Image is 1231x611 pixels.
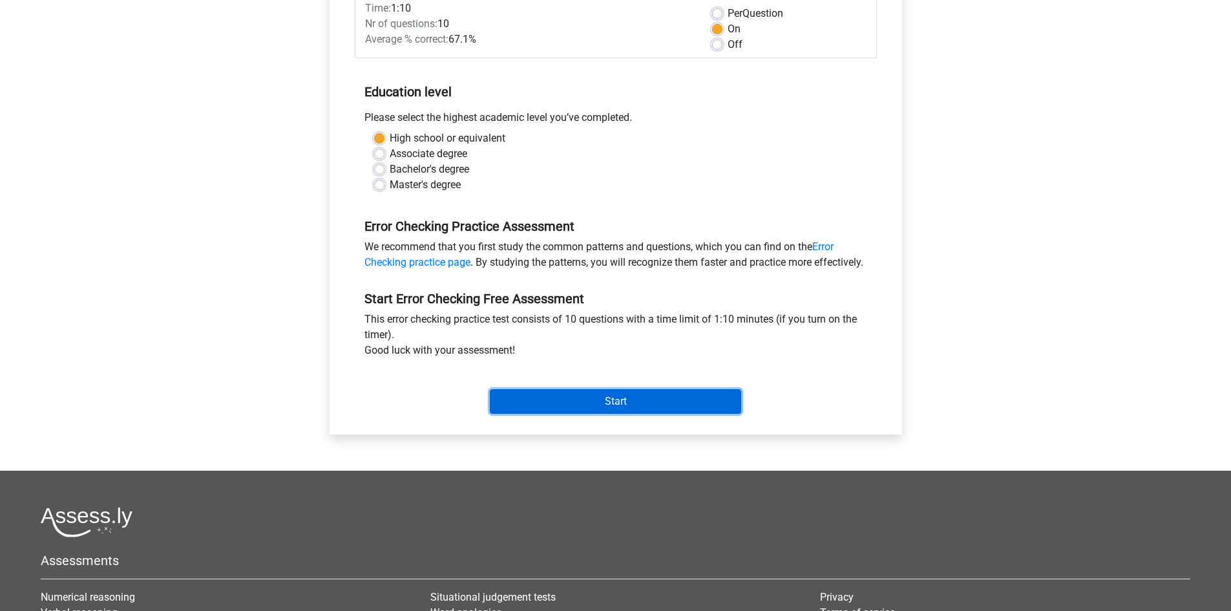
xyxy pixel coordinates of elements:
label: Bachelor's degree [390,162,469,177]
label: Master's degree [390,177,461,193]
a: Error Checking practice page [364,241,834,268]
img: Assessly logo [41,507,132,537]
h5: Start Error Checking Free Assessment [364,291,867,306]
span: Time: [365,2,391,14]
label: Associate degree [390,146,467,162]
span: Average % correct: [365,33,448,45]
div: 1:10 [355,1,702,16]
h5: Education level [364,79,867,105]
label: High school or equivalent [390,131,505,146]
div: This error checking practice test consists of 10 questions with a time limit of 1:10 minutes (if ... [355,312,877,363]
a: Numerical reasoning [41,591,135,603]
a: Privacy [820,591,854,603]
label: Off [728,37,742,52]
div: 67.1% [355,32,702,47]
a: Situational judgement tests [430,591,556,603]
div: 10 [355,16,702,32]
div: We recommend that you first study the common patterns and questions, which you can find on the . ... [355,239,877,275]
label: On [728,21,741,37]
h5: Error Checking Practice Assessment [364,219,867,234]
span: Nr of questions: [365,17,437,30]
span: Per [728,7,742,19]
label: Question [728,6,783,21]
input: Start [490,389,741,414]
h5: Assessments [41,553,1190,568]
div: Please select the highest academic level you’ve completed. [355,110,877,131]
